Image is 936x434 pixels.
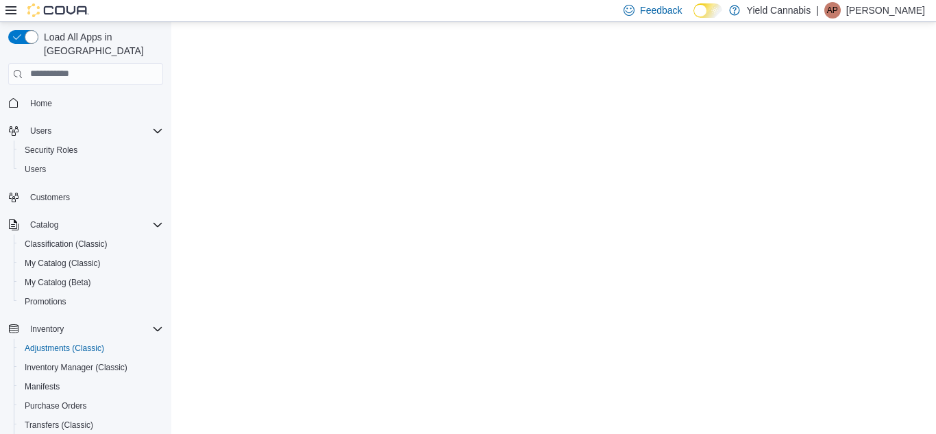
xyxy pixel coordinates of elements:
button: Customers [3,187,169,207]
button: Security Roles [14,141,169,160]
span: Manifests [19,378,163,395]
button: Catalog [3,215,169,234]
span: Manifests [25,381,60,392]
span: Feedback [640,3,682,17]
span: Load All Apps in [GEOGRAPHIC_DATA] [38,30,163,58]
span: Security Roles [25,145,77,156]
button: Users [3,121,169,141]
a: Security Roles [19,142,83,158]
span: Customers [25,189,163,206]
span: Classification (Classic) [25,239,108,250]
a: Users [19,161,51,178]
span: My Catalog (Classic) [25,258,101,269]
span: Inventory [30,324,64,335]
span: AP [827,2,838,19]
a: My Catalog (Beta) [19,274,97,291]
button: My Catalog (Classic) [14,254,169,273]
span: Promotions [25,296,66,307]
span: Purchase Orders [19,398,163,414]
a: Purchase Orders [19,398,93,414]
button: Promotions [14,292,169,311]
span: Transfers (Classic) [25,420,93,431]
input: Dark Mode [693,3,722,18]
button: Home [3,93,169,113]
span: Dark Mode [693,18,694,19]
a: Customers [25,189,75,206]
button: Users [14,160,169,179]
span: Adjustments (Classic) [25,343,104,354]
button: Users [25,123,57,139]
span: My Catalog (Beta) [25,277,91,288]
span: Security Roles [19,142,163,158]
span: Classification (Classic) [19,236,163,252]
span: Promotions [19,293,163,310]
a: Classification (Classic) [19,236,113,252]
button: My Catalog (Beta) [14,273,169,292]
span: Transfers (Classic) [19,417,163,433]
p: | [816,2,819,19]
span: Inventory Manager (Classic) [19,359,163,376]
a: Inventory Manager (Classic) [19,359,133,376]
span: Inventory [25,321,163,337]
button: Inventory [3,320,169,339]
span: Users [19,161,163,178]
a: Transfers (Classic) [19,417,99,433]
p: [PERSON_NAME] [846,2,925,19]
span: Catalog [30,219,58,230]
span: Inventory Manager (Classic) [25,362,127,373]
a: Adjustments (Classic) [19,340,110,357]
a: My Catalog (Classic) [19,255,106,272]
span: My Catalog (Classic) [19,255,163,272]
span: Home [25,95,163,112]
button: Inventory Manager (Classic) [14,358,169,377]
span: Users [30,125,51,136]
span: Home [30,98,52,109]
span: Users [25,164,46,175]
button: Purchase Orders [14,396,169,415]
span: Adjustments (Classic) [19,340,163,357]
span: Users [25,123,163,139]
p: Yield Cannabis [747,2,811,19]
img: Cova [27,3,89,17]
button: Manifests [14,377,169,396]
span: My Catalog (Beta) [19,274,163,291]
span: Customers [30,192,70,203]
span: Catalog [25,217,163,233]
a: Manifests [19,378,65,395]
button: Classification (Classic) [14,234,169,254]
button: Inventory [25,321,69,337]
a: Promotions [19,293,72,310]
a: Home [25,95,58,112]
div: Alex Pak [824,2,841,19]
button: Adjustments (Classic) [14,339,169,358]
button: Catalog [25,217,64,233]
span: Purchase Orders [25,400,87,411]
